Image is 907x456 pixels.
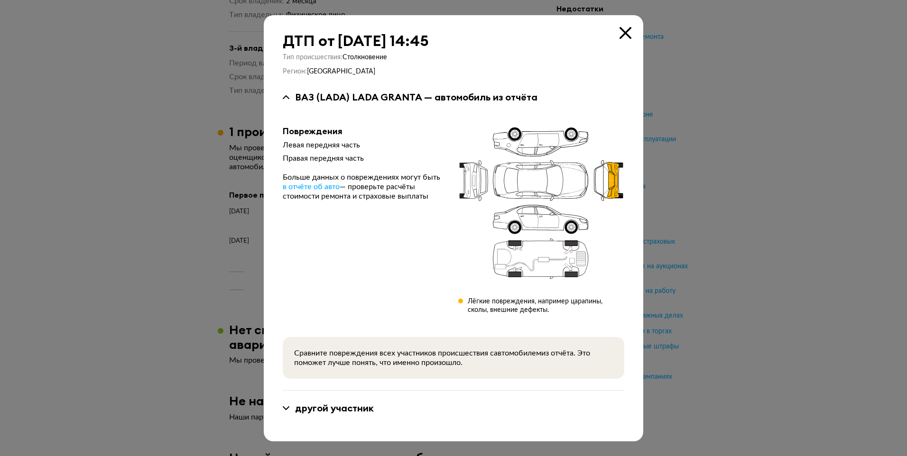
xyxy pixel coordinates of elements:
[295,402,374,414] div: другой участник
[295,91,537,103] div: ВАЗ (LADA) LADA GRANTA — автомобиль из отчёта
[283,53,624,62] div: Тип происшествия :
[307,68,375,75] span: [GEOGRAPHIC_DATA]
[283,32,624,49] div: ДТП от [DATE] 14:45
[283,140,443,150] div: Левая передняя часть
[283,183,340,191] span: в отчёте об авто
[468,297,624,314] div: Лёгкие повреждения, например царапины, сколы, внешние дефекты.
[283,173,443,201] div: Больше данных о повреждениях могут быть — проверьте расчёты стоимости ремонта и страховые выплаты
[283,182,340,192] a: в отчёте об авто
[294,348,613,367] div: Сравните повреждения всех участников происшествия с автомобилем из отчёта. Это поможет лучше поня...
[283,67,624,76] div: Регион :
[283,126,443,137] div: Повреждения
[283,154,443,163] div: Правая передняя часть
[342,54,387,61] span: Столкновение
